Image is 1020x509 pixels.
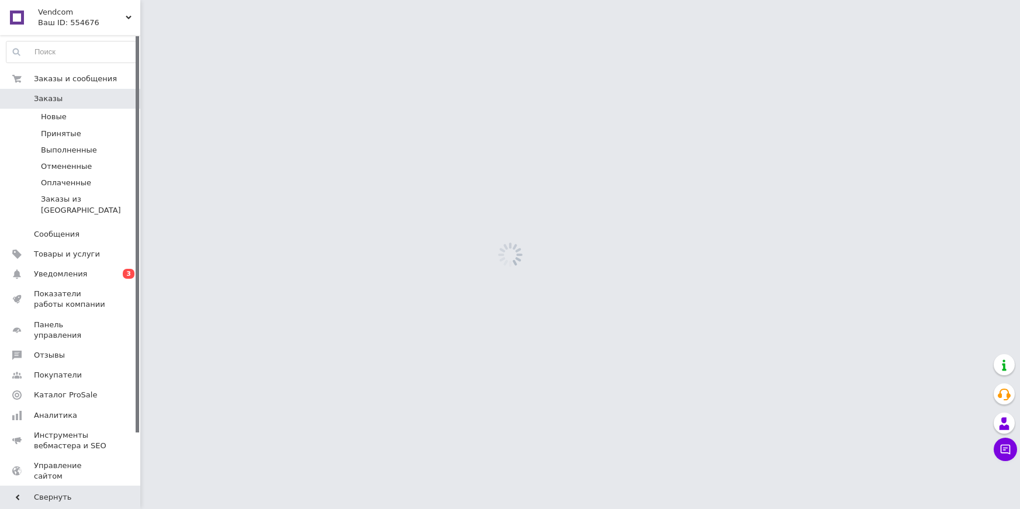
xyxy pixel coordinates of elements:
div: Ваш ID: 554676 [38,18,140,28]
span: Товары и услуги [34,249,100,259]
span: Заказы и сообщения [34,74,117,84]
span: Сообщения [34,229,79,240]
span: Vendcom [38,7,126,18]
span: Каталог ProSale [34,390,97,400]
span: Управление сайтом [34,460,108,482]
span: Заказы из [GEOGRAPHIC_DATA] [41,194,137,215]
span: Выполненные [41,145,97,155]
span: Показатели работы компании [34,289,108,310]
button: Чат с покупателем [994,438,1017,461]
span: Заказы [34,94,63,104]
span: 3 [123,269,134,279]
span: Принятые [41,129,81,139]
input: Поиск [6,41,137,63]
span: Отзывы [34,350,65,361]
span: Покупатели [34,370,82,380]
span: Оплаченные [41,178,91,188]
span: Инструменты вебмастера и SEO [34,430,108,451]
span: Уведомления [34,269,87,279]
span: Новые [41,112,67,122]
span: Отмененные [41,161,92,172]
span: Аналитика [34,410,77,421]
span: Панель управления [34,320,108,341]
